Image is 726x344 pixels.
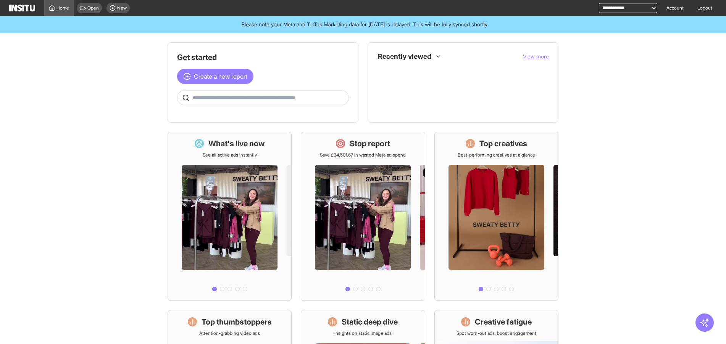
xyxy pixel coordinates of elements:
h1: Get started [177,52,349,63]
span: Home [56,5,69,11]
p: Best-performing creatives at a glance [458,152,535,158]
h1: What's live now [208,138,265,149]
a: Top creativesBest-performing creatives at a glance [434,132,558,301]
span: Please note your Meta and TikTok Marketing data for [DATE] is delayed. This will be fully synced ... [241,21,488,28]
p: Attention-grabbing video ads [199,330,260,336]
h1: Stop report [350,138,390,149]
p: Insights on static image ads [334,330,392,336]
img: Logo [9,5,35,11]
span: Create a new report [194,72,247,81]
p: Save £34,501.67 in wasted Meta ad spend [320,152,406,158]
a: What's live nowSee all active ads instantly [168,132,292,301]
h1: Top thumbstoppers [202,317,272,327]
button: Create a new report [177,69,253,84]
span: Open [87,5,99,11]
button: View more [523,53,549,60]
h1: Static deep dive [342,317,398,327]
h1: Top creatives [479,138,527,149]
span: New [117,5,127,11]
a: Stop reportSave £34,501.67 in wasted Meta ad spend [301,132,425,301]
p: See all active ads instantly [203,152,257,158]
